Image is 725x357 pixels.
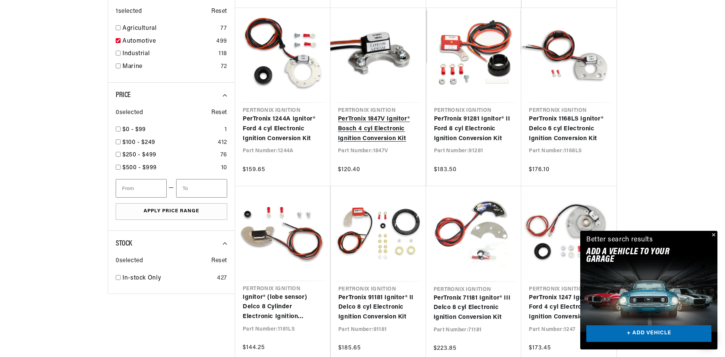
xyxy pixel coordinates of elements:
button: Close [708,231,717,240]
span: Reset [211,7,227,17]
input: From [116,179,167,198]
a: PerTronix 1168LS Ignitor® Delco 6 cyl Electronic Ignition Conversion Kit [529,114,609,144]
div: Better search results [586,235,653,246]
span: $0 - $99 [122,127,146,133]
span: 0 selected [116,108,143,118]
input: To [176,179,227,198]
h2: Add A VEHICLE to your garage [586,248,692,264]
span: $100 - $249 [122,139,155,145]
div: 10 [221,163,227,173]
a: PerTronix 1247 Ignitor® Ford 4 cyl Electronic Ignition Conversion Kit [529,293,609,322]
a: PerTronix 91281 Ignitor® II Ford 8 cyl Electronic Ignition Conversion Kit [434,114,514,144]
span: Stock [116,240,132,247]
span: $500 - $999 [122,165,157,171]
a: Marine [122,62,218,72]
a: Agricultural [122,24,217,34]
a: PerTronix 91181 Ignitor® II Delco 8 cyl Electronic Ignition Conversion Kit [338,293,418,322]
a: Automotive [122,37,213,46]
div: 76 [220,150,227,160]
div: 499 [216,37,227,46]
span: — [169,183,174,193]
div: 72 [221,62,227,72]
a: PerTronix 1847V Ignitor® Bosch 4 cyl Electronic Ignition Conversion Kit [338,114,418,144]
span: Reset [211,108,227,118]
span: Price [116,91,131,99]
span: Reset [211,256,227,266]
a: PerTronix 71181 Ignitor® III Delco 8 cyl Electronic Ignition Conversion Kit [434,294,514,323]
div: 118 [218,49,227,59]
span: $250 - $499 [122,152,156,158]
button: Apply Price Range [116,203,227,220]
div: 1 [225,125,227,135]
a: Ignitor® (lobe sensor) Delco 8 Cylinder Electronic Ignition Conversion Kit [243,293,322,322]
div: 427 [217,274,227,283]
div: 77 [220,24,227,34]
span: 0 selected [116,256,143,266]
span: 1 selected [116,7,142,17]
a: PerTronix 1244A Ignitor® Ford 4 cyl Electronic Ignition Conversion Kit [243,114,323,144]
a: In-stock Only [122,274,214,283]
a: Industrial [122,49,215,59]
a: + ADD VEHICLE [586,325,711,342]
div: 412 [218,138,227,148]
